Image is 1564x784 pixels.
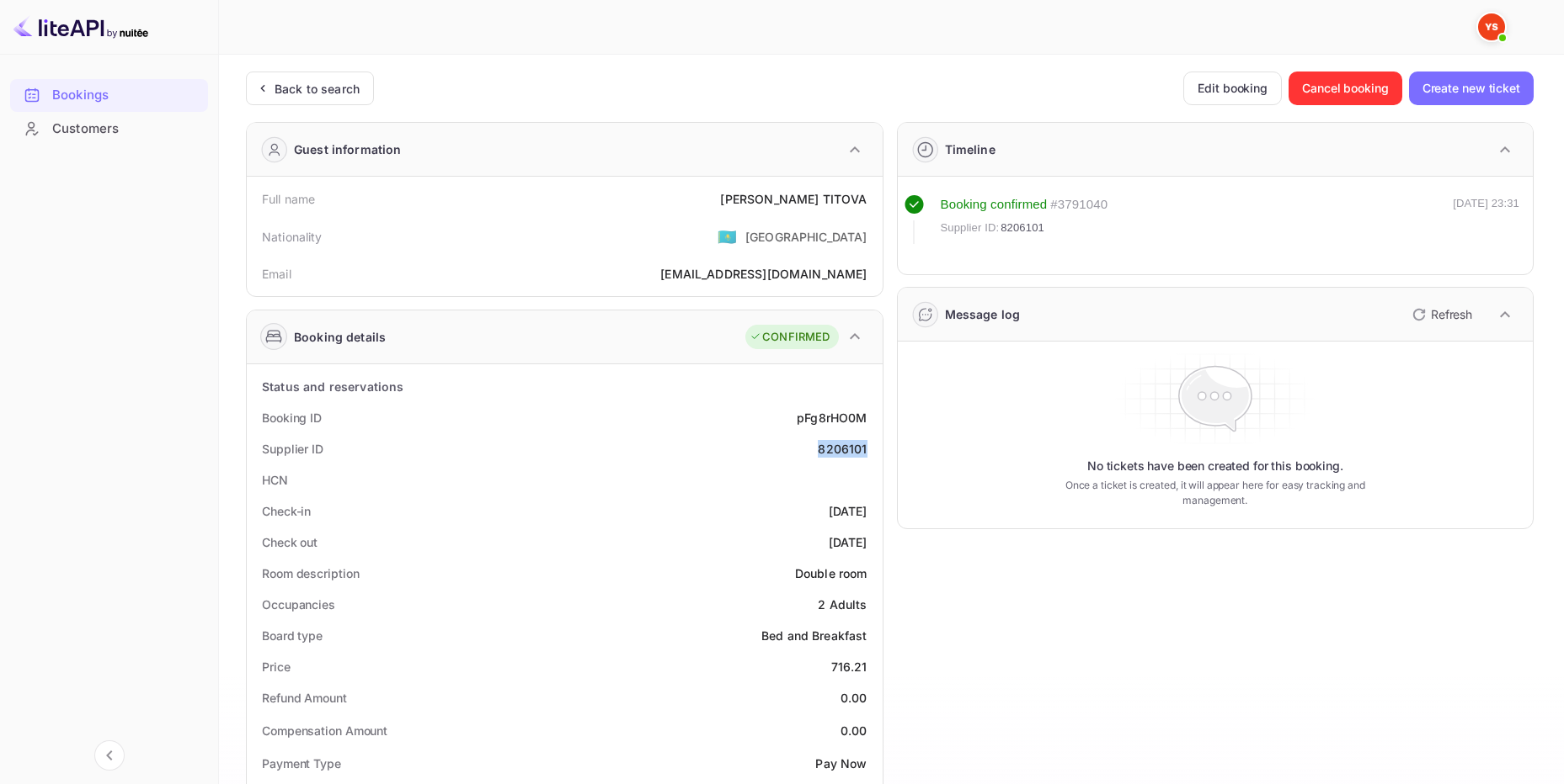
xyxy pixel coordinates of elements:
div: Pay Now [815,755,867,772]
a: Customers [10,113,208,144]
div: Bed and Breakfast [761,627,867,644]
div: Timeline [945,140,996,158]
div: Booking ID [262,409,322,426]
div: Back to search [275,80,360,98]
div: Booking details [294,328,386,346]
div: HCN [262,471,288,489]
div: Supplier ID [262,440,323,458]
div: Bookings [10,79,208,112]
div: Nationality [262,228,323,246]
div: 716.21 [831,658,867,675]
a: Bookings [10,79,208,110]
span: Supplier ID: [941,220,1000,236]
span: 8206101 [1001,220,1044,236]
div: Booking confirmed [941,195,1048,215]
div: Double room [795,564,867,582]
img: LiteAPI logo [13,13,148,40]
div: Board type [262,627,323,644]
div: Full name [262,190,315,208]
button: Collapse navigation [94,740,125,771]
div: Refund Amount [262,689,347,707]
div: pFg8rHO0M [797,409,867,426]
div: Check out [262,533,318,551]
button: Refresh [1402,301,1479,328]
div: [GEOGRAPHIC_DATA] [745,228,867,246]
div: 0.00 [841,689,867,707]
div: Check-in [262,502,311,520]
div: Email [262,265,291,283]
div: 2 Adults [818,596,867,613]
div: Guest information [294,140,402,158]
div: [PERSON_NAME] TITOVA [720,190,867,208]
div: Status and reservations [262,378,403,395]
div: Compensation Amount [262,722,387,739]
div: Customers [10,113,208,146]
div: Price [262,658,291,675]
div: Room description [262,564,359,582]
div: Customers [52,119,200,139]
div: [EMAIL_ADDRESS][DOMAIN_NAME] [660,265,867,283]
div: Message log [945,305,1021,323]
div: 8206101 [818,440,867,458]
div: # 3791040 [1050,195,1108,215]
button: Create new ticket [1409,72,1534,105]
span: United States [718,221,737,252]
p: Once a ticket is created, it will appear here for easy tracking and management. [1044,478,1386,508]
button: Cancel booking [1289,72,1402,105]
img: Yandex Support [1478,13,1505,40]
div: CONFIRMED [750,329,830,346]
div: 0.00 [841,722,867,739]
div: [DATE] [829,533,867,551]
div: Payment Type [262,755,341,772]
div: Bookings [52,86,200,105]
div: [DATE] [829,502,867,520]
div: Occupancies [262,596,335,613]
p: Refresh [1431,305,1472,323]
p: No tickets have been created for this booking. [1087,458,1343,474]
div: [DATE] 23:31 [1453,195,1519,244]
button: Edit booking [1183,72,1282,105]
